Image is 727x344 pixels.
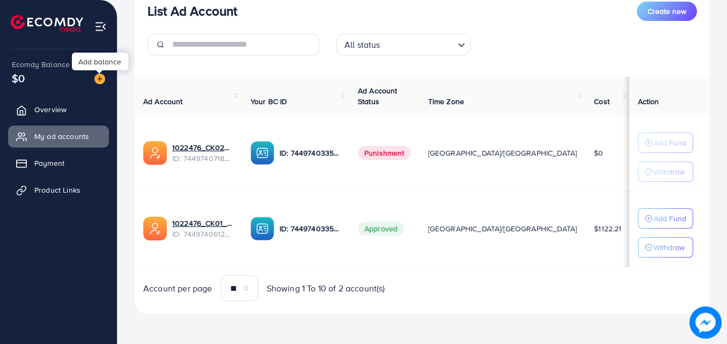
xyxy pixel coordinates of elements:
[143,282,212,295] span: Account per page
[12,70,25,86] span: $0
[72,53,128,70] div: Add balance
[637,2,697,21] button: Create new
[638,162,693,182] button: Withdraw
[653,165,685,178] p: Withdraw
[8,179,109,201] a: Product Links
[172,218,233,240] div: <span class='underline'>1022476_CK01_1734527903320</span></br>7449740612842192912
[638,96,659,107] span: Action
[594,148,603,158] span: $0
[94,74,105,84] img: image
[34,158,64,169] span: Payment
[428,96,464,107] span: Time Zone
[172,142,233,153] a: 1022476_CK02_1734527935209
[594,96,609,107] span: Cost
[689,306,722,339] img: image
[143,217,167,240] img: ic-ads-acc.e4c84228.svg
[280,147,341,159] p: ID: 7449740335716761616
[342,37,383,53] span: All status
[358,222,404,236] span: Approved
[251,141,274,165] img: ic-ba-acc.ded83a64.svg
[428,148,577,158] span: [GEOGRAPHIC_DATA]/[GEOGRAPHIC_DATA]
[653,241,685,254] p: Withdraw
[143,141,167,165] img: ic-ads-acc.e4c84228.svg
[8,126,109,147] a: My ad accounts
[143,96,183,107] span: Ad Account
[34,104,67,115] span: Overview
[267,282,385,295] span: Showing 1 To 10 of 2 account(s)
[34,185,80,195] span: Product Links
[172,142,233,164] div: <span class='underline'>1022476_CK02_1734527935209</span></br>7449740718454915089
[653,136,686,149] p: Add Fund
[336,34,471,55] div: Search for option
[172,229,233,239] span: ID: 7449740612842192912
[648,6,686,17] span: Create new
[8,152,109,174] a: Payment
[638,208,693,229] button: Add Fund
[594,223,621,234] span: $1122.21
[428,223,577,234] span: [GEOGRAPHIC_DATA]/[GEOGRAPHIC_DATA]
[638,133,693,153] button: Add Fund
[12,59,70,70] span: Ecomdy Balance
[34,131,89,142] span: My ad accounts
[11,15,83,32] img: logo
[358,85,398,107] span: Ad Account Status
[172,153,233,164] span: ID: 7449740718454915089
[251,217,274,240] img: ic-ba-acc.ded83a64.svg
[358,146,411,160] span: Punishment
[94,20,107,33] img: menu
[148,3,237,19] h3: List Ad Account
[653,212,686,225] p: Add Fund
[8,99,109,120] a: Overview
[384,35,453,53] input: Search for option
[638,237,693,258] button: Withdraw
[251,96,288,107] span: Your BC ID
[280,222,341,235] p: ID: 7449740335716761616
[172,218,233,229] a: 1022476_CK01_1734527903320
